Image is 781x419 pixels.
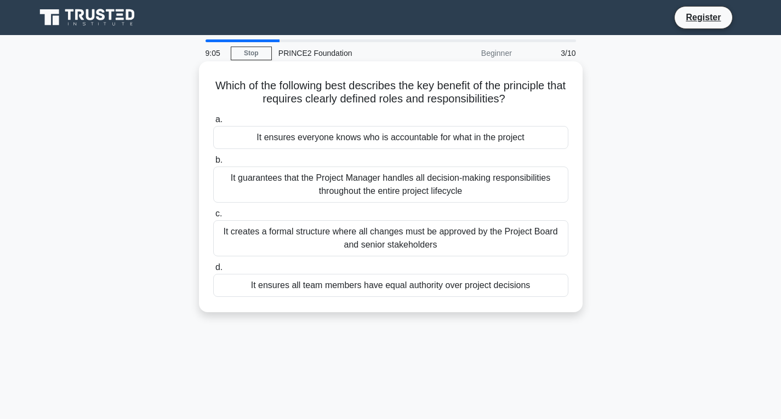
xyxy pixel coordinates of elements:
[213,274,568,297] div: It ensures all team members have equal authority over project decisions
[231,47,272,60] a: Stop
[199,42,231,64] div: 9:05
[213,126,568,149] div: It ensures everyone knows who is accountable for what in the project
[215,155,223,164] span: b.
[213,167,568,203] div: It guarantees that the Project Manager handles all decision-making responsibilities throughout th...
[212,79,569,106] h5: Which of the following best describes the key benefit of the principle that requires clearly defi...
[679,10,727,24] a: Register
[272,42,423,64] div: PRINCE2 Foundation
[213,220,568,256] div: It creates a formal structure where all changes must be approved by the Project Board and senior ...
[518,42,583,64] div: 3/10
[215,114,223,124] span: a.
[423,42,518,64] div: Beginner
[215,209,222,218] span: c.
[215,262,223,272] span: d.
